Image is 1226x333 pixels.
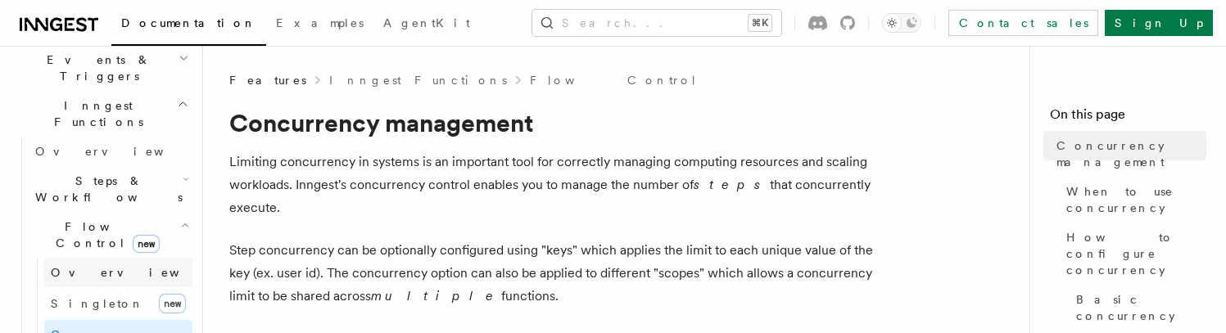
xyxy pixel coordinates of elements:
button: Flow Controlnew [29,212,192,258]
a: AgentKit [373,5,480,44]
a: Concurrency management [1050,131,1206,177]
span: Examples [276,16,364,29]
span: Singleton [51,297,144,310]
span: Events & Triggers [13,52,179,84]
span: Steps & Workflows [29,173,183,205]
span: Features [229,72,306,88]
a: Basic concurrency [1070,285,1206,331]
a: Contact sales [948,10,1098,36]
button: Search...⌘K [532,10,781,36]
span: Basic concurrency [1076,291,1206,324]
span: AgentKit [383,16,470,29]
span: Documentation [121,16,256,29]
a: Flow Control [530,72,698,88]
a: How to configure concurrency [1060,223,1206,285]
kbd: ⌘K [749,15,771,31]
em: multiple [371,288,501,304]
button: Inngest Functions [13,91,192,137]
a: When to use concurrency [1060,177,1206,223]
a: Documentation [111,5,266,46]
a: Overview [29,137,192,166]
a: Sign Up [1105,10,1213,36]
p: Limiting concurrency in systems is an important tool for correctly managing computing resources a... [229,151,884,219]
span: Overview [35,145,204,158]
a: Inngest Functions [329,72,507,88]
a: Singletonnew [44,287,192,320]
h4: On this page [1050,105,1206,131]
span: When to use concurrency [1066,183,1206,216]
span: Concurrency management [1056,137,1206,170]
span: Flow Control [29,218,180,251]
h1: Concurrency management [229,108,884,137]
a: Examples [266,5,373,44]
button: Steps & Workflows [29,166,192,212]
button: Events & Triggers [13,45,192,91]
a: Overview [44,258,192,287]
button: Toggle dark mode [882,13,921,33]
span: How to configure concurrency [1066,229,1206,278]
span: Overview [51,266,219,279]
em: steps [694,177,770,192]
span: new [159,294,186,313]
p: Step concurrency can be optionally configured using "keys" which applies the limit to each unique... [229,239,884,308]
span: new [133,235,160,253]
span: Inngest Functions [13,97,177,130]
